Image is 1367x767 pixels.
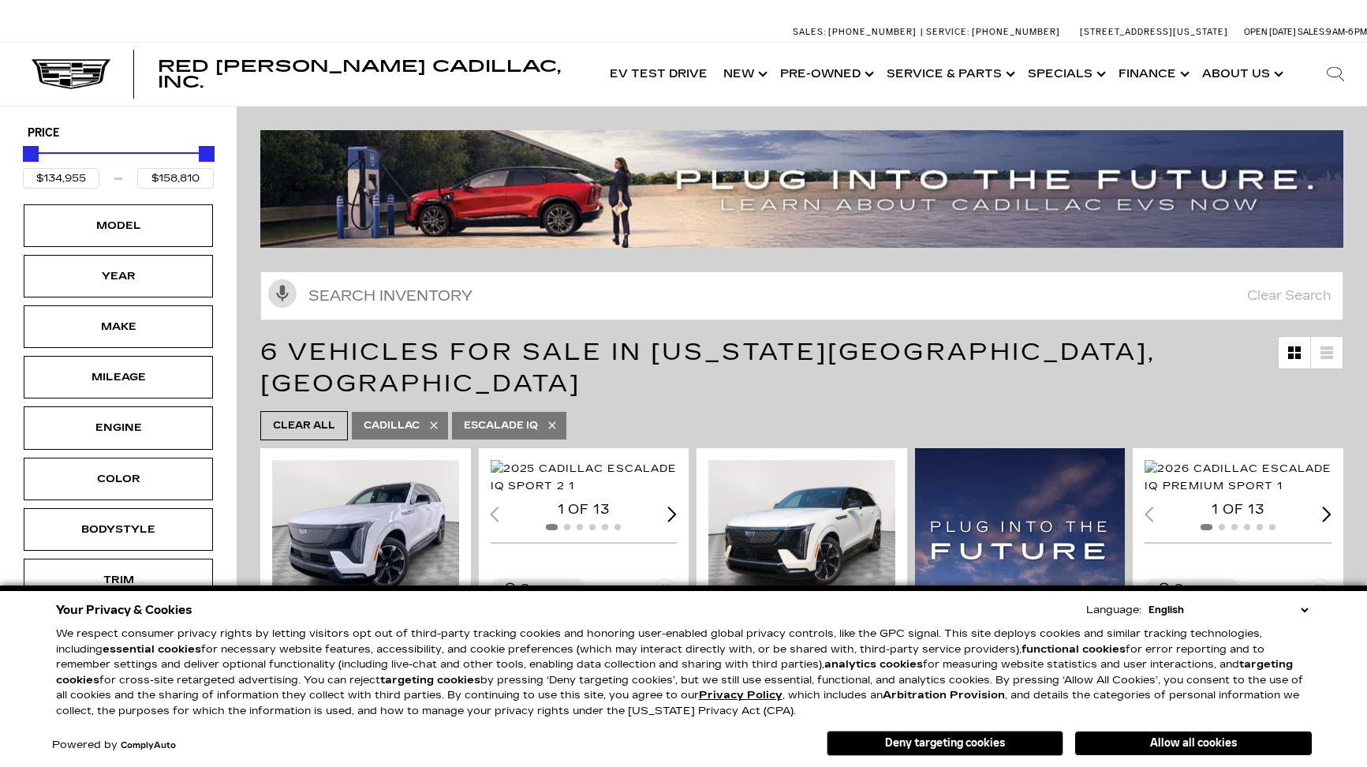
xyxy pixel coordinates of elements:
a: Pre-Owned [772,43,879,106]
button: Deny targeting cookies [827,731,1063,756]
div: Trim [79,571,158,589]
div: 1 of 13 [1145,501,1332,518]
img: 2026 Cadillac ESCALADE IQ Premium Sport 1 [1145,460,1334,495]
a: Specials [1020,43,1111,106]
div: Make [79,318,158,335]
div: Next slide [668,507,678,522]
div: Powered by [52,740,176,750]
strong: targeting cookies [380,674,480,687]
input: Search Inventory [260,271,1343,320]
a: About Us [1194,43,1288,106]
span: [PHONE_NUMBER] [828,27,917,37]
div: Next slide [1322,507,1332,522]
span: Service: [926,27,969,37]
img: Cadillac Dark Logo with Cadillac White Text [32,59,110,89]
div: Year [79,268,158,285]
span: Escalade IQ [464,416,538,436]
a: Sales: [PHONE_NUMBER] [793,28,921,36]
div: MakeMake [24,305,213,348]
div: Price [23,140,214,189]
div: YearYear [24,255,213,297]
a: [STREET_ADDRESS][US_STATE] [1080,27,1228,37]
div: Minimum Price [23,146,39,162]
span: 9 AM-6 PM [1326,27,1367,37]
div: EngineEngine [24,406,213,449]
a: Service & Parts [879,43,1020,106]
div: Model [79,217,158,234]
a: EV Test Drive [602,43,715,106]
div: ModelModel [24,204,213,247]
strong: essential cookies [103,643,201,656]
button: Compare Vehicle [1145,578,1239,599]
strong: functional cookies [1022,643,1126,656]
div: Engine [79,419,158,436]
div: 1 / 2 [1145,460,1334,495]
a: Finance [1111,43,1194,106]
select: Language Select [1145,602,1312,618]
div: Maximum Price [199,146,215,162]
img: ev-blog-post-banners4 [260,130,1355,248]
a: Red [PERSON_NAME] Cadillac, Inc. [158,58,586,90]
div: Compare [520,582,573,596]
div: Language: [1086,605,1141,615]
span: Open [DATE] [1244,27,1296,37]
img: 2025 Cadillac ESCALADE IQ Sport 1 1 [272,460,461,602]
svg: Click to toggle on voice search [268,279,297,308]
p: We respect consumer privacy rights by letting visitors opt out of third-party tracking cookies an... [56,627,1312,719]
div: ColorColor [24,458,213,500]
div: 1 / 2 [272,460,461,602]
span: Sales: [793,27,826,37]
span: Sales: [1298,27,1326,37]
a: Service: [PHONE_NUMBER] [921,28,1064,36]
img: 2025 Cadillac ESCALADE IQ Sport 2 1 [491,460,680,495]
div: 1 of 13 [491,501,678,518]
div: Mileage [79,369,158,386]
div: 1 / 2 [708,460,898,602]
button: Allow all cookies [1075,731,1312,755]
span: Cadillac [364,416,420,436]
input: Maximum [137,168,214,189]
button: Save Vehicle [653,578,677,608]
span: Clear All [273,416,335,436]
input: Minimum [23,168,99,189]
span: 6 Vehicles for Sale in [US_STATE][GEOGRAPHIC_DATA], [GEOGRAPHIC_DATA] [260,338,1156,398]
a: New [715,43,772,106]
div: Color [79,470,158,488]
span: Your Privacy & Cookies [56,599,192,621]
div: Bodystyle [79,521,158,538]
div: 1 / 2 [491,460,680,495]
button: Save Vehicle [1308,578,1332,608]
a: ComplyAuto [121,741,176,750]
button: Compare Vehicle [491,578,585,599]
div: BodystyleBodystyle [24,508,213,551]
span: [PHONE_NUMBER] [972,27,1060,37]
strong: analytics cookies [824,658,923,671]
div: TrimTrim [24,559,213,601]
div: MileageMileage [24,356,213,398]
strong: targeting cookies [56,658,1293,687]
strong: Arbitration Provision [883,689,1005,702]
div: Compare [1174,582,1227,596]
h5: Price [28,126,209,140]
span: Red [PERSON_NAME] Cadillac, Inc. [158,57,561,92]
a: Privacy Policy [699,689,782,702]
img: 2025 Cadillac ESCALADE IQ Sport 2 1 [708,460,898,602]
